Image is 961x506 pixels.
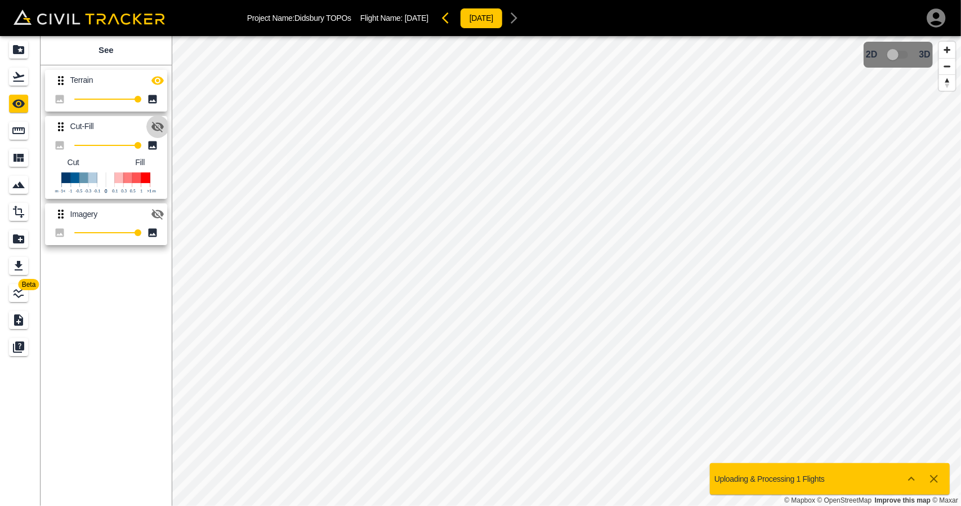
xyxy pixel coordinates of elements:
button: [DATE] [460,8,503,29]
button: Show more [900,468,923,490]
p: Flight Name: [360,14,428,23]
span: 3D model not uploaded yet [882,44,915,65]
a: Map feedback [875,496,931,504]
img: Civil Tracker [14,10,165,25]
p: Uploading & Processing 1 Flights [714,474,825,483]
a: Maxar [932,496,958,504]
button: Zoom out [939,58,955,74]
a: OpenStreetMap [817,496,872,504]
button: Zoom in [939,42,955,58]
a: Mapbox [784,496,815,504]
canvas: Map [172,36,961,506]
p: Project Name: Didsbury TOPOs [247,14,351,23]
span: 3D [919,50,931,60]
span: 2D [866,50,877,60]
span: [DATE] [405,14,428,23]
button: Reset bearing to north [939,74,955,91]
